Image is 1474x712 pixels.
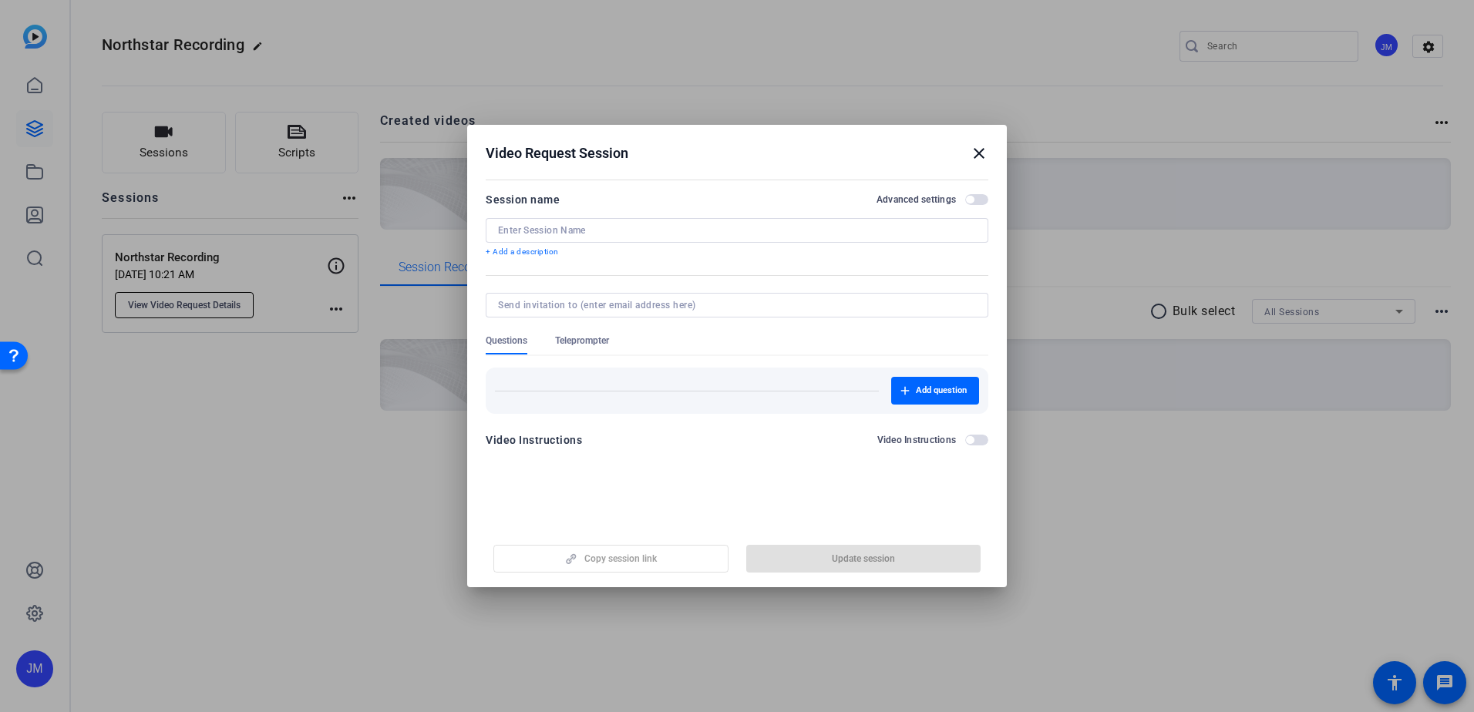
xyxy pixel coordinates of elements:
input: Send invitation to (enter email address here) [498,299,970,311]
span: Add question [916,385,967,397]
div: Video Request Session [486,144,988,163]
h2: Advanced settings [877,193,956,206]
h2: Video Instructions [877,434,957,446]
span: Teleprompter [555,334,609,347]
div: Video Instructions [486,431,582,449]
p: + Add a description [486,246,988,258]
div: Session name [486,190,560,209]
button: Add question [891,377,979,405]
mat-icon: close [970,144,988,163]
span: Questions [486,334,527,347]
input: Enter Session Name [498,224,976,237]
